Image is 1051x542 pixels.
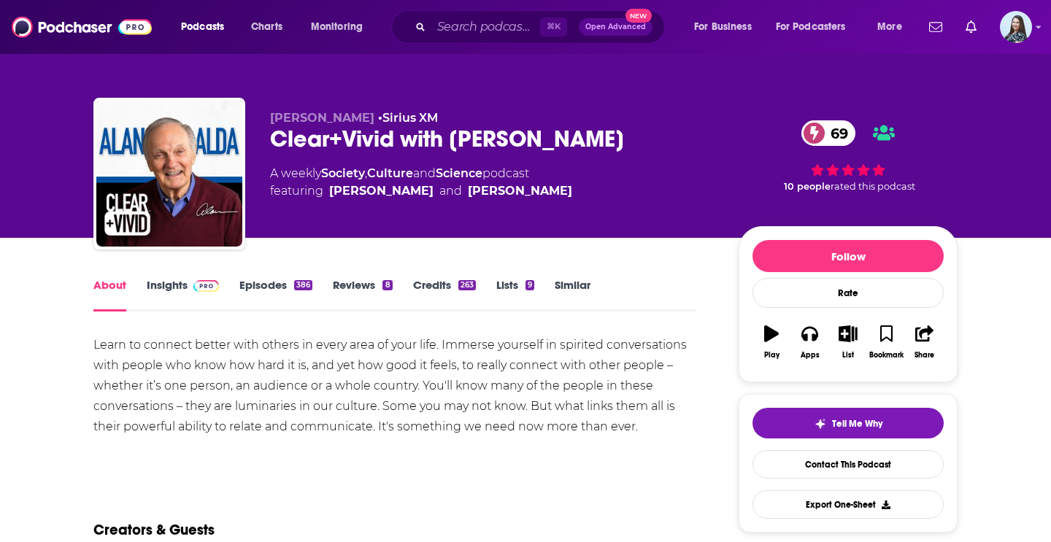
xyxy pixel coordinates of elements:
[1000,11,1032,43] button: Show profile menu
[439,182,462,200] span: and
[790,316,828,368] button: Apps
[816,120,855,146] span: 69
[555,278,590,311] a: Similar
[294,280,312,290] div: 386
[413,278,476,311] a: Credits263
[906,316,944,368] button: Share
[752,278,944,308] div: Rate
[815,418,826,430] img: tell me why sparkle
[776,17,846,37] span: For Podcasters
[960,15,982,39] a: Show notifications dropdown
[829,316,867,368] button: List
[93,521,215,539] h2: Creators & Guests
[831,181,915,192] span: rated this podcast
[12,13,152,41] img: Podchaser - Follow, Share and Rate Podcasts
[832,418,882,430] span: Tell Me Why
[239,278,312,311] a: Episodes386
[752,240,944,272] button: Follow
[378,111,438,125] span: •
[405,10,679,44] div: Search podcasts, credits, & more...
[93,335,696,437] div: Learn to connect better with others in every area of your life. Immerse yourself in spirited conv...
[311,17,363,37] span: Monitoring
[784,181,831,192] span: 10 people
[752,450,944,479] a: Contact This Podcast
[867,15,920,39] button: open menu
[413,166,436,180] span: and
[468,182,572,200] a: [PERSON_NAME]
[540,18,567,36] span: ⌘ K
[579,18,652,36] button: Open AdvancedNew
[333,278,392,311] a: Reviews8
[625,9,652,23] span: New
[752,316,790,368] button: Play
[1000,11,1032,43] img: User Profile
[869,351,904,360] div: Bookmark
[684,15,770,39] button: open menu
[147,278,219,311] a: InsightsPodchaser Pro
[242,15,291,39] a: Charts
[764,351,779,360] div: Play
[96,101,242,247] img: Clear+Vivid with Alan Alda
[367,166,413,180] a: Culture
[752,408,944,438] button: tell me why sparkleTell Me Why
[93,278,126,311] a: About
[585,23,646,31] span: Open Advanced
[270,165,572,200] div: A weekly podcast
[801,120,855,146] a: 69
[382,280,392,290] div: 8
[1000,11,1032,43] span: Logged in as brookefortierpr
[877,17,902,37] span: More
[867,316,905,368] button: Bookmark
[382,111,438,125] a: Sirius XM
[436,166,482,180] a: Science
[321,166,365,180] a: Society
[458,280,476,290] div: 263
[431,15,540,39] input: Search podcasts, credits, & more...
[801,351,820,360] div: Apps
[365,166,367,180] span: ,
[329,182,434,200] a: [PERSON_NAME]
[270,182,572,200] span: featuring
[766,15,867,39] button: open menu
[915,351,934,360] div: Share
[270,111,374,125] span: [PERSON_NAME]
[301,15,382,39] button: open menu
[923,15,948,39] a: Show notifications dropdown
[752,490,944,519] button: Export One-Sheet
[251,17,282,37] span: Charts
[181,17,224,37] span: Podcasts
[739,111,958,201] div: 69 10 peoplerated this podcast
[496,278,534,311] a: Lists9
[842,351,854,360] div: List
[171,15,243,39] button: open menu
[193,280,219,292] img: Podchaser Pro
[694,17,752,37] span: For Business
[525,280,534,290] div: 9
